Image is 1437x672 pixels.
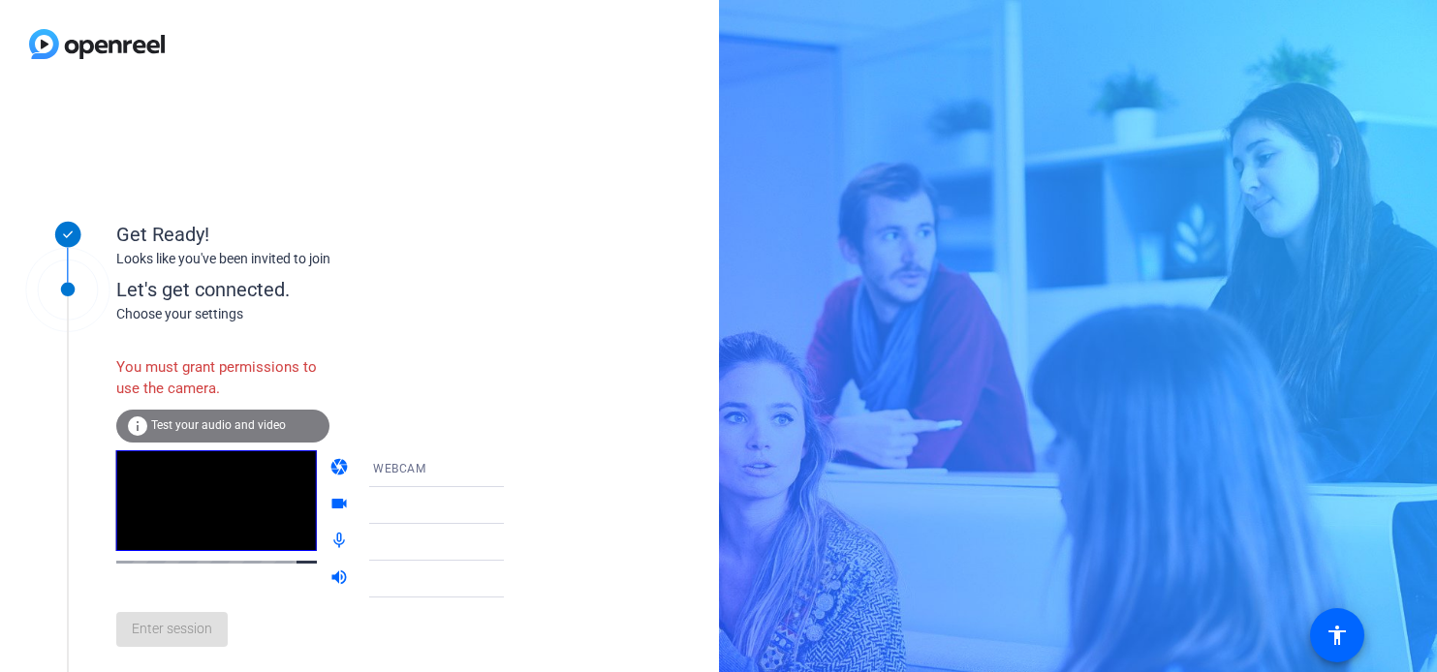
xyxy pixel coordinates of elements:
mat-icon: videocam [329,494,353,517]
mat-icon: info [126,414,149,438]
mat-icon: accessibility [1326,624,1349,647]
span: WEBCAM [373,462,425,475]
div: Choose your settings [116,304,544,324]
div: You must grant permissions to use the camera. [116,347,329,410]
mat-icon: camera [329,457,353,480]
mat-icon: volume_up [329,567,353,591]
mat-icon: mic_none [329,531,353,554]
div: Get Ready! [116,220,504,249]
span: Test your audio and video [151,418,286,432]
div: Looks like you've been invited to join [116,249,504,269]
div: Let's get connected. [116,275,544,304]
